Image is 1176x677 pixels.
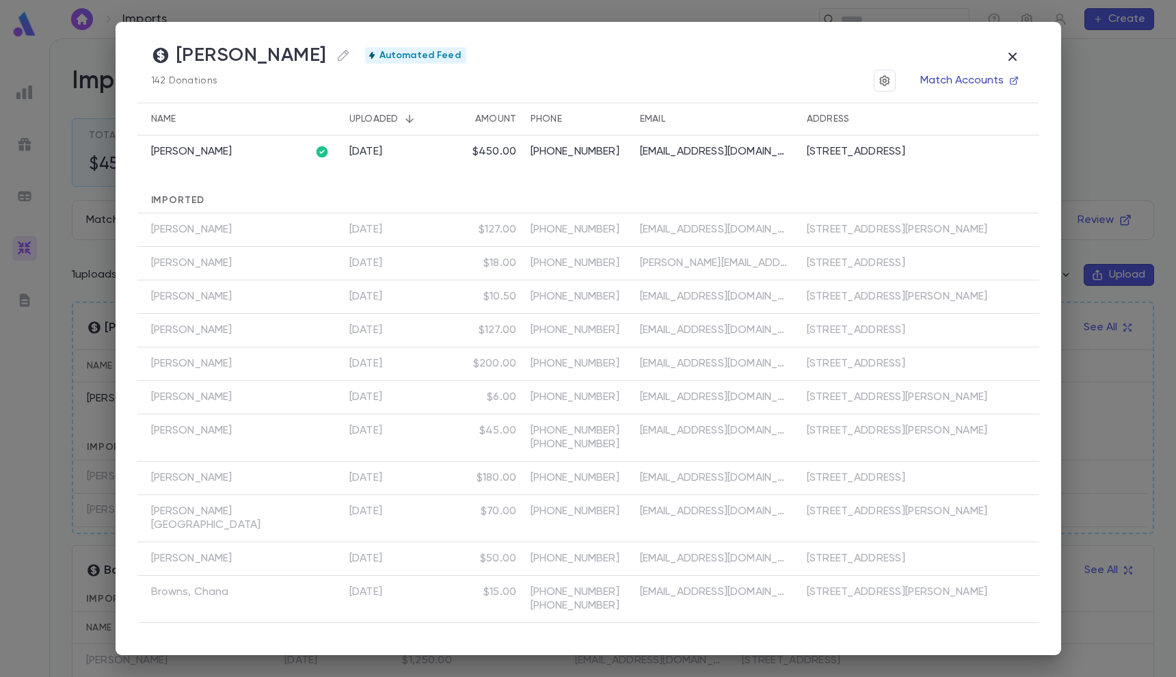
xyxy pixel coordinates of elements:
div: [STREET_ADDRESS][PERSON_NAME] [807,585,988,599]
div: $200.00 [473,357,517,371]
p: [PERSON_NAME] [151,290,232,304]
div: [STREET_ADDRESS][PERSON_NAME] [807,390,988,404]
div: 8/15/2025 [349,223,383,237]
button: Match Accounts [912,70,1026,92]
div: Amount [475,103,517,135]
div: Phone [524,103,633,135]
div: 8/17/2025 [349,145,383,159]
button: Sort [399,108,420,130]
div: Uploaded [349,103,399,135]
div: [STREET_ADDRESS] [807,256,905,270]
div: $18.00 [483,256,517,270]
p: [EMAIL_ADDRESS][DOMAIN_NAME] [640,145,790,159]
span: Imported [151,196,205,205]
div: 8/14/2025 [349,585,383,599]
div: Address [800,103,1039,135]
p: [PHONE_NUMBER] [531,505,626,518]
div: 8/15/2025 [349,290,383,304]
p: [PERSON_NAME] [151,323,232,337]
div: $180.00 [477,471,517,485]
div: [STREET_ADDRESS] [807,552,905,566]
div: $50.00 [480,552,517,566]
div: [STREET_ADDRESS][PERSON_NAME] [807,505,988,518]
p: 142 Donations [151,75,466,86]
div: Name [137,103,308,135]
p: [PHONE_NUMBER] [531,424,626,438]
div: Name [151,103,176,135]
p: Browns, Chana [151,585,229,599]
div: 8/14/2025 [349,633,383,646]
p: [PHONE_NUMBER] [531,290,626,304]
button: Sort [453,108,475,130]
div: [STREET_ADDRESS][PERSON_NAME] [807,290,988,304]
div: $6.00 [487,390,516,404]
p: [EMAIL_ADDRESS][DOMAIN_NAME] [640,323,790,337]
div: 8/15/2025 [349,323,383,337]
p: [EMAIL_ADDRESS][DOMAIN_NAME] [640,585,790,599]
div: Email [633,103,800,135]
p: [PERSON_NAME] [151,633,232,646]
p: [PHONE_NUMBER] [531,357,626,371]
div: 8/15/2025 [349,256,383,270]
div: [STREET_ADDRESS][PERSON_NAME] [807,223,988,237]
p: [PHONE_NUMBER] [531,390,626,404]
p: [PERSON_NAME] [151,256,232,270]
p: [PHONE_NUMBER] [531,599,626,613]
div: [STREET_ADDRESS] [807,323,905,337]
div: Email [640,103,665,135]
p: [PERSON_NAME][EMAIL_ADDRESS][DOMAIN_NAME] [640,256,790,270]
p: [PHONE_NUMBER] [531,438,626,451]
div: 8/14/2025 [349,505,383,518]
p: [PERSON_NAME] [151,223,232,237]
p: [EMAIL_ADDRESS][DOMAIN_NAME] [640,223,790,237]
span: Automated Feed [374,50,466,61]
p: [PERSON_NAME] [151,471,232,485]
div: $15.00 [483,585,517,599]
p: [PHONE_NUMBER] [531,552,626,566]
div: $70.00 [481,505,517,518]
div: $127.00 [479,223,517,237]
p: [PHONE_NUMBER] [531,223,626,237]
div: 8/14/2025 [349,471,383,485]
p: [PHONE_NUMBER] [531,323,626,337]
p: [PERSON_NAME] [151,357,232,371]
p: [EMAIL_ADDRESS][DOMAIN_NAME] [640,471,790,485]
div: 8/15/2025 [349,424,383,438]
div: $127.00 [479,323,517,337]
p: [PERSON_NAME] [151,552,232,566]
p: [EMAIL_ADDRESS][DOMAIN_NAME] [640,424,790,438]
div: Address [807,103,850,135]
p: [PHONE_NUMBER] [531,145,626,159]
div: $10.50 [483,290,517,304]
div: [STREET_ADDRESS][PERSON_NAME] [807,633,988,646]
p: [EMAIL_ADDRESS][DOMAIN_NAME] [640,505,790,518]
p: [EMAIL_ADDRESS][DOMAIN_NAME] [640,390,790,404]
div: 8/14/2025 [349,552,383,566]
p: [PERSON_NAME] [151,424,232,438]
p: [PERSON_NAME] [151,145,232,159]
p: [EMAIL_ADDRESS][DOMAIN_NAME] [640,633,790,646]
p: [PHONE_NUMBER] [531,585,626,599]
div: Uploaded [343,103,445,135]
div: $5.00 [487,633,516,646]
p: [EMAIL_ADDRESS][DOMAIN_NAME] [640,357,790,371]
p: [PERSON_NAME][GEOGRAPHIC_DATA] [151,505,302,532]
div: $45.00 [479,424,517,438]
h4: [PERSON_NAME] [151,44,354,67]
p: [EMAIL_ADDRESS][DOMAIN_NAME] [640,290,790,304]
div: Amount [445,103,524,135]
div: 8/15/2025 [349,390,383,404]
div: [STREET_ADDRESS][PERSON_NAME] [807,424,988,438]
p: [PHONE_NUMBER] [531,633,626,646]
p: [EMAIL_ADDRESS][DOMAIN_NAME] [640,552,790,566]
div: Phone [531,103,562,135]
p: [PERSON_NAME] [151,390,232,404]
p: [PHONE_NUMBER] [531,471,626,485]
div: 8/15/2025 [349,357,383,371]
div: [STREET_ADDRESS] [807,145,905,159]
p: [PHONE_NUMBER] [531,256,626,270]
div: [STREET_ADDRESS] [807,357,905,371]
div: [STREET_ADDRESS] [807,471,905,485]
div: $450.00 [472,145,517,159]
